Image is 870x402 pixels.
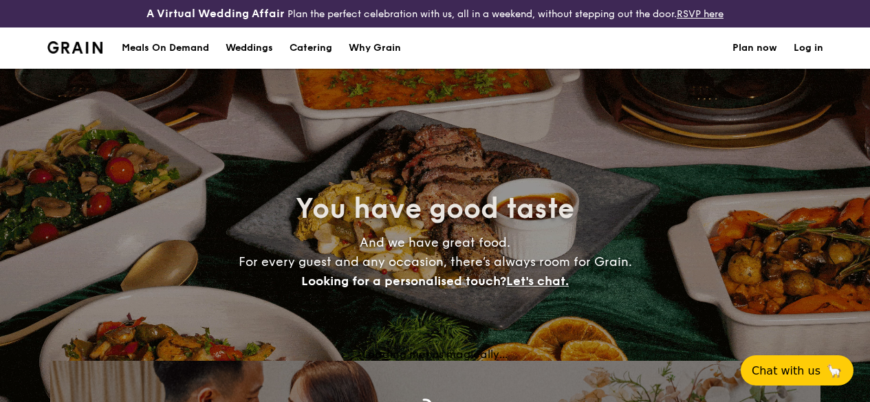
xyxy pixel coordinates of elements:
div: Why Grain [349,27,401,69]
span: Looking for a personalised touch? [301,273,506,289]
span: And we have great food. For every guest and any occasion, there’s always room for Grain. [239,235,632,289]
a: Why Grain [340,27,409,69]
h1: Catering [290,27,332,69]
a: Plan now [732,27,777,69]
img: Grain [47,41,103,54]
span: Chat with us [752,364,820,377]
div: Meals On Demand [122,27,209,69]
div: Plan the perfect celebration with us, all in a weekend, without stepping out the door. [145,5,725,22]
span: 🦙 [826,363,842,379]
button: Chat with us🦙 [741,355,853,386]
a: Catering [281,27,340,69]
div: Weddings [226,27,273,69]
a: Meals On Demand [113,27,217,69]
a: Log in [794,27,823,69]
span: You have good taste [296,192,574,225]
a: Weddings [217,27,281,69]
a: Logotype [47,41,103,54]
h4: A Virtual Wedding Affair [146,5,285,22]
a: RSVP here [677,8,724,20]
div: Loading menus magically... [50,348,820,361]
span: Let's chat. [506,273,569,289]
